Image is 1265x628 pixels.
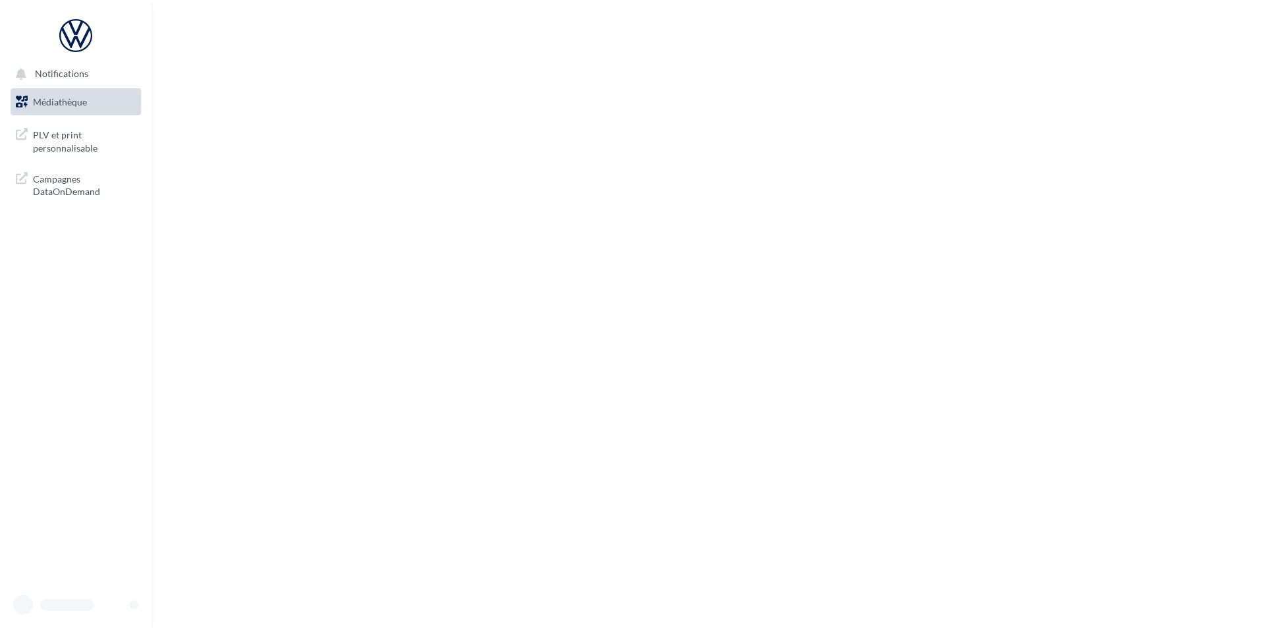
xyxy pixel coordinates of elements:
span: PLV et print personnalisable [33,126,136,154]
span: Médiathèque [33,96,87,107]
a: PLV et print personnalisable [8,121,144,159]
a: Campagnes DataOnDemand [8,165,144,204]
span: Notifications [35,69,88,80]
span: Campagnes DataOnDemand [33,170,136,198]
a: Médiathèque [8,88,144,116]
